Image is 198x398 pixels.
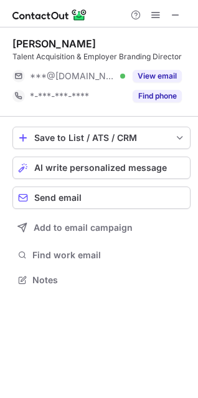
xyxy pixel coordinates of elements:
[12,127,191,149] button: save-profile-one-click
[34,163,167,173] span: AI write personalized message
[12,187,191,209] button: Send email
[34,223,133,233] span: Add to email campaign
[12,7,87,22] img: ContactOut v5.3.10
[12,216,191,239] button: Add to email campaign
[12,51,191,62] div: Talent Acquisition & Employer Branding Director
[12,271,191,289] button: Notes
[12,246,191,264] button: Find work email
[34,193,82,203] span: Send email
[30,70,116,82] span: ***@[DOMAIN_NAME]
[12,157,191,179] button: AI write personalized message
[32,274,186,286] span: Notes
[133,90,182,102] button: Reveal Button
[133,70,182,82] button: Reveal Button
[32,250,186,261] span: Find work email
[34,133,169,143] div: Save to List / ATS / CRM
[12,37,96,50] div: [PERSON_NAME]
